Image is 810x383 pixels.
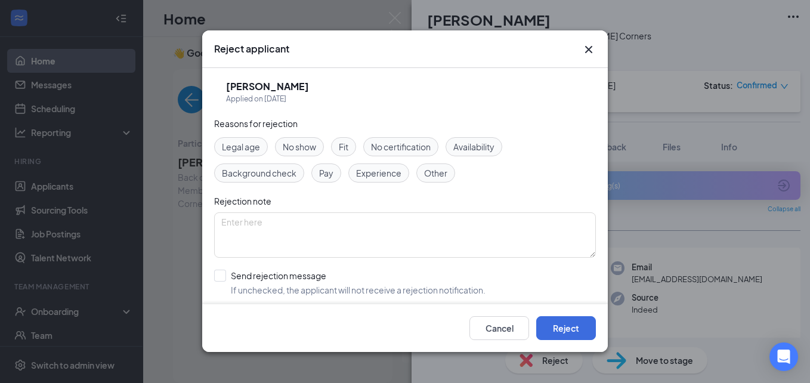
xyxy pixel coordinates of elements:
[536,317,596,341] button: Reject
[226,80,309,93] h5: [PERSON_NAME]
[319,166,333,180] span: Pay
[424,166,447,180] span: Other
[214,196,271,206] span: Rejection note
[283,140,316,153] span: No show
[769,342,798,371] div: Open Intercom Messenger
[582,42,596,57] button: Close
[371,140,431,153] span: No certification
[356,166,401,180] span: Experience
[222,140,260,153] span: Legal age
[214,42,289,55] h3: Reject applicant
[226,93,309,105] div: Applied on [DATE]
[339,140,348,153] span: Fit
[453,140,494,153] span: Availability
[469,317,529,341] button: Cancel
[222,166,296,180] span: Background check
[214,118,298,129] span: Reasons for rejection
[582,42,596,57] svg: Cross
